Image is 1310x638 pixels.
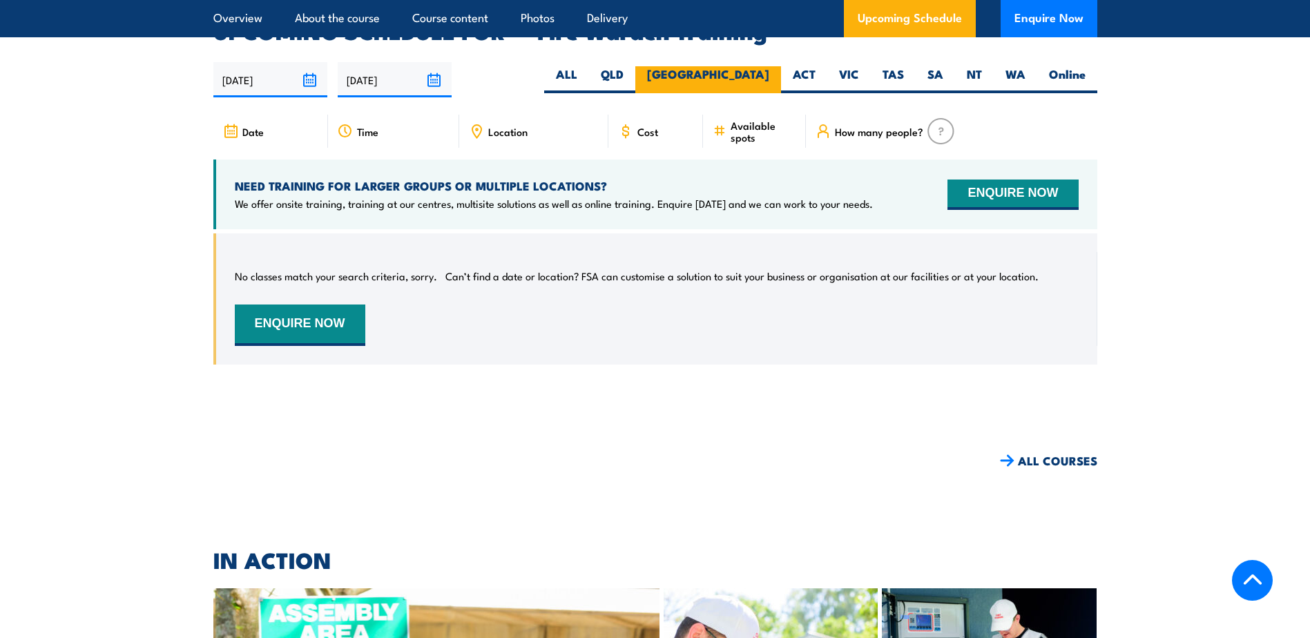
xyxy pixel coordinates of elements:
h2: IN ACTION [213,550,1097,569]
span: Time [357,126,378,137]
label: [GEOGRAPHIC_DATA] [635,66,781,93]
label: TAS [871,66,916,93]
p: No classes match your search criteria, sorry. [235,269,437,283]
label: Online [1037,66,1097,93]
label: SA [916,66,955,93]
input: To date [338,62,452,97]
input: From date [213,62,327,97]
h4: NEED TRAINING FOR LARGER GROUPS OR MULTIPLE LOCATIONS? [235,178,873,193]
p: Can’t find a date or location? FSA can customise a solution to suit your business or organisation... [445,269,1039,283]
label: NT [955,66,994,93]
button: ENQUIRE NOW [235,304,365,346]
span: Cost [637,126,658,137]
span: Location [488,126,528,137]
span: How many people? [835,126,923,137]
a: ALL COURSES [1000,453,1097,469]
h2: UPCOMING SCHEDULE FOR - "Fire Warden Training" [213,21,1097,40]
span: Available spots [731,119,796,143]
label: ALL [544,66,589,93]
label: QLD [589,66,635,93]
label: VIC [827,66,871,93]
button: ENQUIRE NOW [947,180,1078,210]
label: WA [994,66,1037,93]
span: Date [242,126,264,137]
p: We offer onsite training, training at our centres, multisite solutions as well as online training... [235,197,873,211]
label: ACT [781,66,827,93]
